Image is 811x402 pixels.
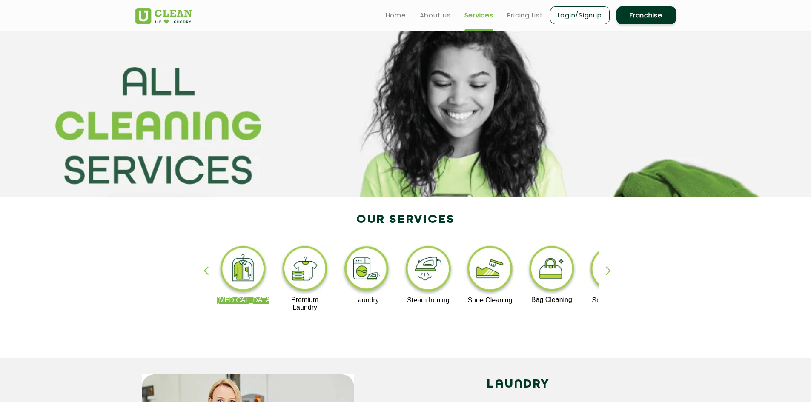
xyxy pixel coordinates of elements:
[507,10,543,20] a: Pricing List
[341,297,393,304] p: Laundry
[550,6,610,24] a: Login/Signup
[135,8,192,24] img: UClean Laundry and Dry Cleaning
[279,244,331,296] img: premium_laundry_cleaning_11zon.webp
[402,244,455,297] img: steam_ironing_11zon.webp
[279,296,331,311] p: Premium Laundry
[587,244,639,297] img: sofa_cleaning_11zon.webp
[464,244,516,297] img: shoe_cleaning_11zon.webp
[587,297,639,304] p: Sofa Cleaning
[464,297,516,304] p: Shoe Cleaning
[217,297,269,304] p: [MEDICAL_DATA]
[402,297,455,304] p: Steam Ironing
[420,10,451,20] a: About us
[526,244,578,296] img: bag_cleaning_11zon.webp
[386,10,406,20] a: Home
[367,374,670,395] h2: LAUNDRY
[526,296,578,304] p: Bag Cleaning
[464,10,493,20] a: Services
[217,244,269,297] img: dry_cleaning_11zon.webp
[616,6,676,24] a: Franchise
[341,244,393,297] img: laundry_cleaning_11zon.webp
